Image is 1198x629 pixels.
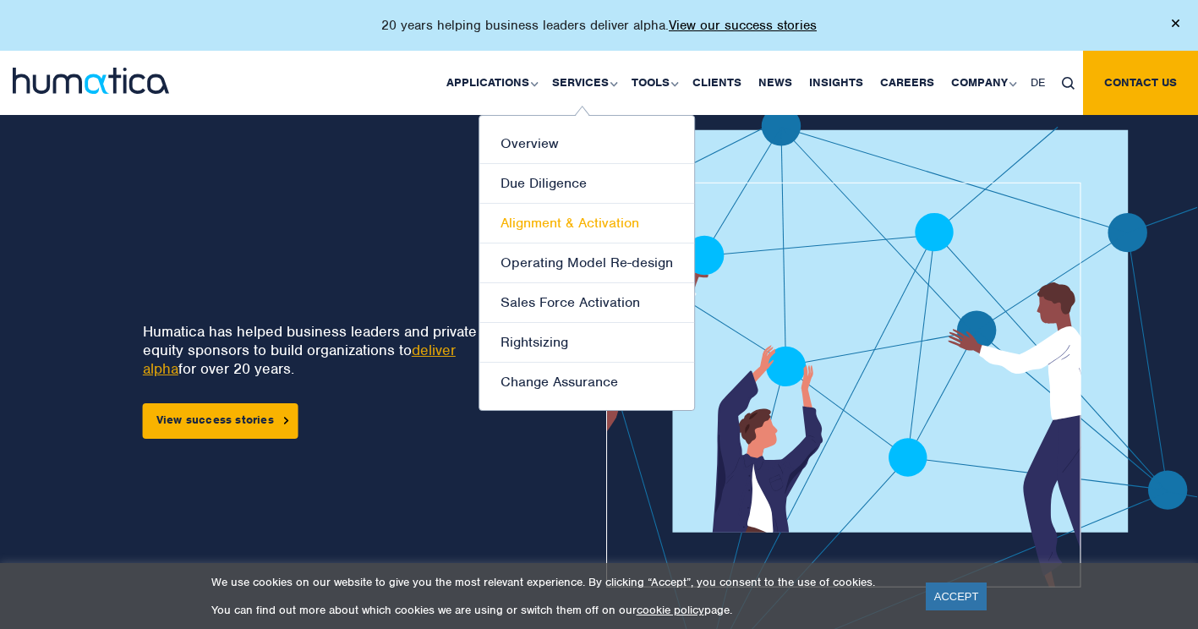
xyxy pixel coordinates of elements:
[381,17,817,34] p: 20 years helping business leaders deliver alpha.
[211,603,905,617] p: You can find out more about which cookies we are using or switch them off on our page.
[143,341,456,378] a: deliver alpha
[479,323,694,363] a: Rightsizing
[623,51,684,115] a: Tools
[669,17,817,34] a: View our success stories
[479,243,694,283] a: Operating Model Re-design
[1062,77,1075,90] img: search_icon
[13,68,169,94] img: logo
[943,51,1022,115] a: Company
[872,51,943,115] a: Careers
[479,283,694,323] a: Sales Force Activation
[1083,51,1198,115] a: Contact us
[1022,51,1053,115] a: DE
[479,204,694,243] a: Alignment & Activation
[479,164,694,204] a: Due Diligence
[211,575,905,589] p: We use cookies on our website to give you the most relevant experience. By clicking “Accept”, you...
[143,403,298,439] a: View success stories
[284,417,289,424] img: arrowicon
[801,51,872,115] a: Insights
[926,583,987,610] a: ACCEPT
[479,124,694,164] a: Overview
[479,363,694,402] a: Change Assurance
[750,51,801,115] a: News
[143,322,493,378] p: Humatica has helped business leaders and private equity sponsors to build organizations to for ov...
[544,51,623,115] a: Services
[637,603,704,617] a: cookie policy
[1031,75,1045,90] span: DE
[684,51,750,115] a: Clients
[438,51,544,115] a: Applications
